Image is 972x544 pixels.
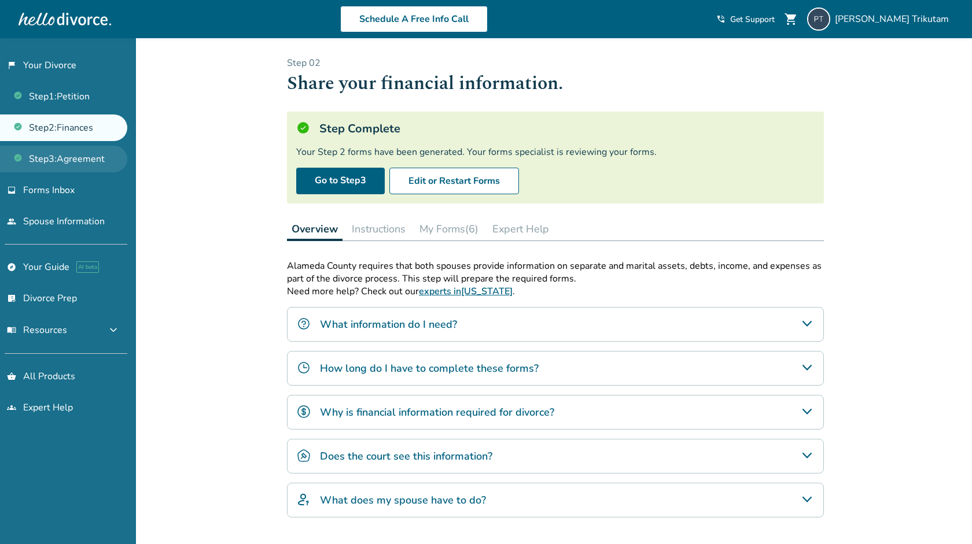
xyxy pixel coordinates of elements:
[7,217,16,226] span: people
[7,294,16,303] span: list_alt_check
[319,121,400,136] h5: Step Complete
[7,325,16,335] span: menu_book
[7,262,16,272] span: explore
[7,186,16,195] span: inbox
[320,317,457,332] h4: What information do I need?
[835,13,953,25] span: [PERSON_NAME] Trikutam
[296,146,815,158] div: Your Step 2 forms have been generated. Your forms specialist is reviewing your forms.
[389,168,519,194] button: Edit or Restart Forms
[297,405,311,419] img: Why is financial information required for divorce?
[287,395,824,430] div: Why is financial information required for divorce?
[488,217,554,240] button: Expert Help
[419,285,513,298] a: experts in[US_STATE]
[287,57,824,69] p: Step 0 2
[297,317,311,331] img: What information do I need?
[297,493,311,506] img: What does my spouse have to do?
[730,14,775,25] span: Get Support
[296,168,385,194] a: Go to Step3
[7,403,16,412] span: groups
[340,6,488,32] a: Schedule A Free Info Call
[7,61,16,70] span: flag_2
[320,361,539,376] h4: How long do I have to complete these forms?
[784,12,798,26] span: shopping_cart
[287,307,824,342] div: What information do I need?
[415,217,483,240] button: My Forms(6)
[716,14,726,24] span: phone_in_talk
[287,285,824,298] p: Need more help? Check out our .
[807,8,830,31] img: ptrikutam@gmail.com
[914,489,972,544] iframe: Chat Widget
[287,439,824,473] div: Does the court see this information?
[287,260,824,285] p: Alameda County requires that both spouses provide information on separate and marital assets, deb...
[716,14,775,25] a: phone_in_talkGet Support
[7,372,16,381] span: shopping_basket
[287,69,824,98] h1: Share your financial information.
[297,449,311,462] img: Does the court see this information?
[287,483,824,517] div: What does my spouse have to do?
[287,351,824,386] div: How long do I have to complete these forms?
[320,493,486,508] h4: What does my spouse have to do?
[287,217,343,241] button: Overview
[320,405,554,420] h4: Why is financial information required for divorce?
[297,361,311,375] img: How long do I have to complete these forms?
[7,324,67,336] span: Resources
[347,217,410,240] button: Instructions
[320,449,492,464] h4: Does the court see this information?
[106,323,120,337] span: expand_more
[23,184,75,197] span: Forms Inbox
[76,261,99,273] span: AI beta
